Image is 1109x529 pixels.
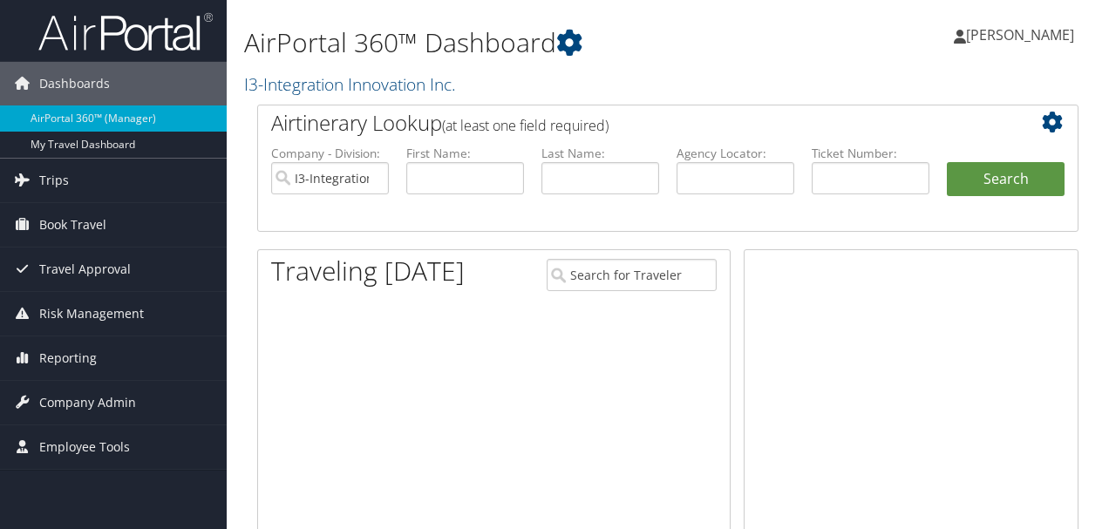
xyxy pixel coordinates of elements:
label: Company - Division: [271,145,389,162]
span: Dashboards [39,62,110,105]
span: Reporting [39,336,97,380]
span: Risk Management [39,292,144,336]
h1: AirPortal 360™ Dashboard [244,24,809,61]
label: Agency Locator: [677,145,794,162]
button: Search [947,162,1065,197]
label: Last Name: [541,145,659,162]
span: Travel Approval [39,248,131,291]
img: airportal-logo.png [38,11,213,52]
label: Ticket Number: [812,145,929,162]
a: [PERSON_NAME] [954,9,1092,61]
span: Company Admin [39,381,136,424]
span: Trips [39,159,69,202]
span: Book Travel [39,203,106,247]
span: (at least one field required) [442,116,609,135]
h2: Airtinerary Lookup [271,108,997,138]
span: [PERSON_NAME] [966,25,1074,44]
input: Search for Traveler [547,259,718,291]
h1: Traveling [DATE] [271,253,465,289]
a: I3-Integration Innovation Inc. [244,72,460,96]
span: Employee Tools [39,425,130,469]
label: First Name: [406,145,524,162]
